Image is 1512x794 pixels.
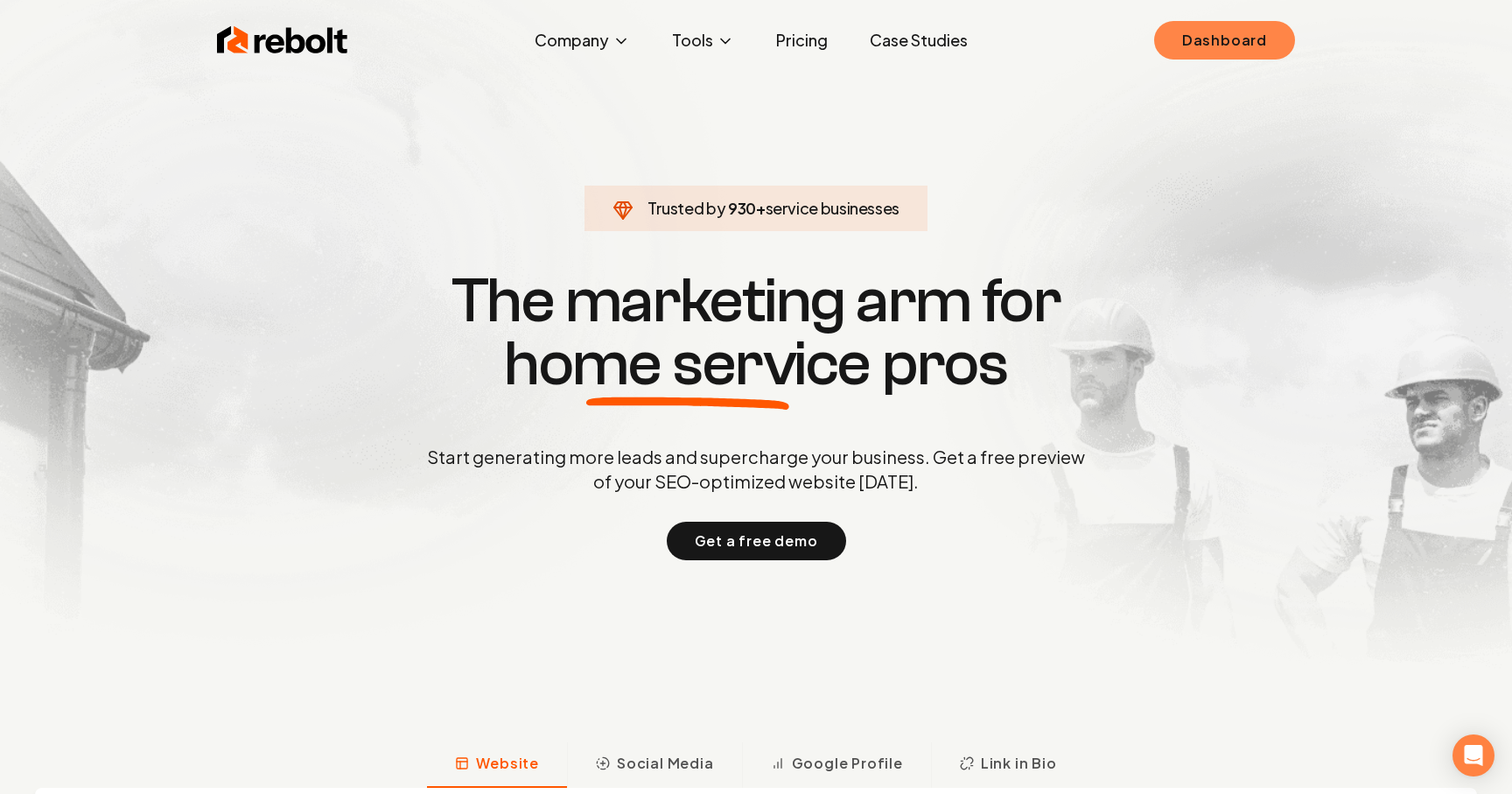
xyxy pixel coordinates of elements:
[476,753,539,774] span: Website
[658,23,748,58] button: Tools
[728,196,756,221] span: 930
[742,742,931,788] button: Google Profile
[336,270,1176,396] h1: The marketing arm for pros
[756,198,766,218] span: +
[766,198,900,218] span: service businesses
[931,742,1085,788] button: Link in Bio
[567,742,742,788] button: Social Media
[521,23,644,58] button: Company
[762,23,842,58] a: Pricing
[981,753,1057,774] span: Link in Bio
[792,753,903,774] span: Google Profile
[504,333,871,396] span: home service
[647,198,725,218] span: Trusted by
[1452,734,1494,776] div: Open Intercom Messenger
[427,742,567,788] button: Website
[667,522,846,560] button: Get a free demo
[617,753,714,774] span: Social Media
[217,23,348,58] img: Rebolt Logo
[1154,21,1295,60] a: Dashboard
[856,23,982,58] a: Case Studies
[423,445,1088,494] p: Start generating more leads and supercharge your business. Get a free preview of your SEO-optimiz...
